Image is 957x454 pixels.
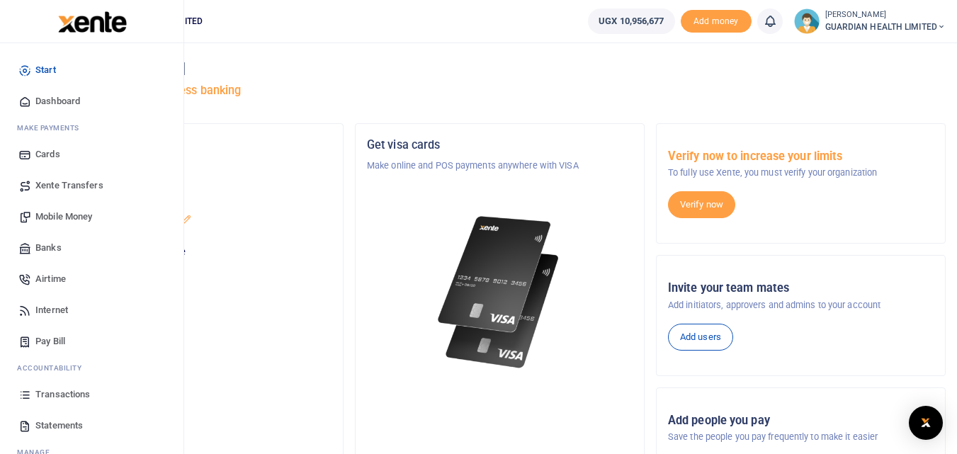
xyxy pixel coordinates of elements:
p: GUARDIAN HEALTH LIMITED [66,159,332,173]
span: Transactions [35,387,90,402]
span: UGX 10,956,677 [599,14,664,28]
a: Internet [11,295,172,326]
li: Toup your wallet [681,10,752,33]
p: Save the people you pay frequently to make it easier [668,430,934,444]
a: Banks [11,232,172,263]
a: Transactions [11,379,172,410]
span: Add money [681,10,752,33]
a: Airtime [11,263,172,295]
span: ake Payments [24,123,79,133]
a: Add users [668,324,733,351]
li: Wallet ballance [582,8,680,34]
span: Statements [35,419,83,433]
span: Xente Transfers [35,178,103,193]
a: Start [11,55,172,86]
div: Open Intercom Messenger [909,406,943,440]
img: xente-_physical_cards.png [434,207,567,378]
small: [PERSON_NAME] [825,9,946,21]
a: Pay Bill [11,326,172,357]
a: Mobile Money [11,201,172,232]
span: Start [35,63,56,77]
a: UGX 10,956,677 [588,8,674,34]
h5: Get visa cards [367,138,633,152]
p: GUARDIAN HEALTH LIMITED [66,214,332,228]
a: logo-small logo-large logo-large [57,16,127,26]
img: profile-user [794,8,820,34]
span: Internet [35,303,68,317]
span: Pay Bill [35,334,65,348]
h5: Invite your team mates [668,281,934,295]
p: Make online and POS payments anywhere with VISA [367,159,633,173]
span: Banks [35,241,62,255]
h5: Organization [66,138,332,152]
span: GUARDIAN HEALTH LIMITED [825,21,946,33]
h4: Hello [PERSON_NAME] [54,61,946,76]
li: Ac [11,357,172,379]
span: Airtime [35,272,66,286]
p: To fully use Xente, you must verify your organization [668,166,934,180]
h5: UGX 10,956,677 [66,263,332,277]
h5: Add people you pay [668,414,934,428]
a: Cards [11,139,172,170]
a: Statements [11,410,172,441]
span: Mobile Money [35,210,92,224]
p: Your current account balance [66,245,332,259]
a: Xente Transfers [11,170,172,201]
h5: Account [66,193,332,207]
a: Add money [681,15,752,25]
h5: Welcome to better business banking [54,84,946,98]
img: logo-large [58,11,127,33]
span: Dashboard [35,94,80,108]
a: profile-user [PERSON_NAME] GUARDIAN HEALTH LIMITED [794,8,946,34]
a: Verify now [668,191,735,218]
a: Dashboard [11,86,172,117]
p: Add initiators, approvers and admins to your account [668,298,934,312]
li: M [11,117,172,139]
h5: Verify now to increase your limits [668,149,934,164]
span: Cards [35,147,60,161]
span: countability [28,363,81,373]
